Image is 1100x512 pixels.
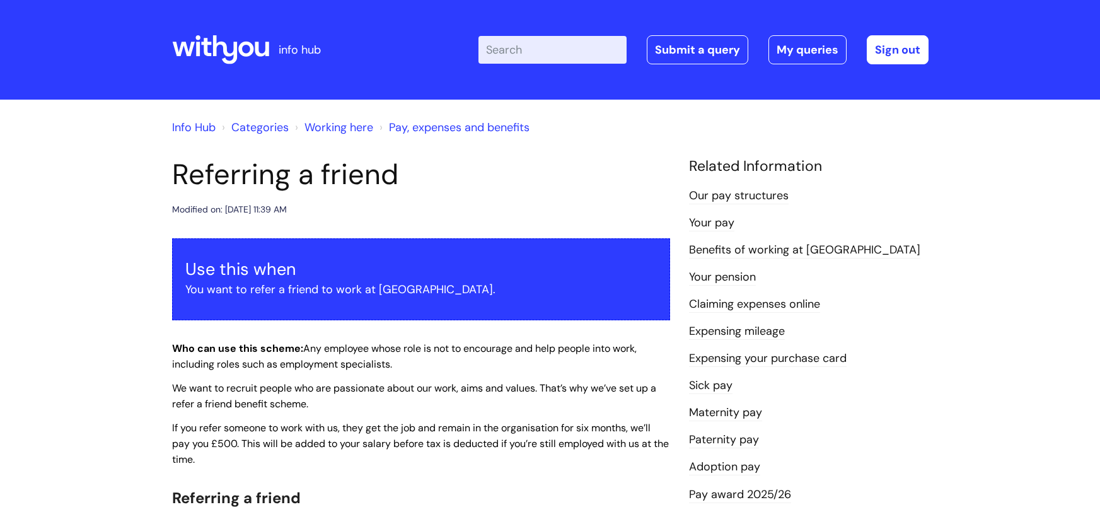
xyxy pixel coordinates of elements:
input: Search [478,36,627,64]
a: Your pension [689,269,756,286]
h3: Use this when [185,259,657,279]
li: Solution home [219,117,289,137]
li: Pay, expenses and benefits [376,117,530,137]
a: Benefits of working at [GEOGRAPHIC_DATA] [689,242,920,259]
h4: Related Information [689,158,929,175]
a: Submit a query [647,35,748,64]
span: We want to recruit people who are passionate about our work, aims and values. That’s why we’ve se... [172,381,656,410]
p: info hub [279,40,321,60]
a: Paternity pay [689,432,759,448]
a: Claiming expenses online [689,296,820,313]
span: Referring a friend [172,488,301,508]
a: Pay, expenses and benefits [389,120,530,135]
a: Our pay structures [689,188,789,204]
a: My queries [768,35,847,64]
p: You want to refer a friend to work at [GEOGRAPHIC_DATA]. [185,279,657,300]
a: Expensing your purchase card [689,351,847,367]
a: Working here [304,120,373,135]
strong: Who can use this scheme: [172,342,303,355]
a: Pay award 2025/26 [689,487,791,503]
a: Your pay [689,215,734,231]
a: Maternity pay [689,405,762,421]
a: Categories [231,120,289,135]
div: Modified on: [DATE] 11:39 AM [172,202,287,218]
a: Sign out [867,35,929,64]
h1: Referring a friend [172,158,670,192]
div: | - [478,35,929,64]
li: Working here [292,117,373,137]
a: Info Hub [172,120,216,135]
a: Expensing mileage [689,323,785,340]
span: Any employee whose role is not to encourage and help people into work, including roles such as em... [172,342,637,371]
span: If you refer someone to work with us, they get the job and remain in the organisation for six mon... [172,421,669,466]
a: Sick pay [689,378,732,394]
a: Adoption pay [689,459,760,475]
